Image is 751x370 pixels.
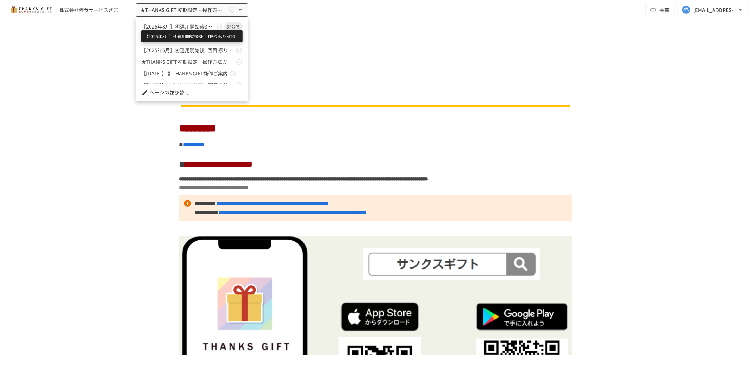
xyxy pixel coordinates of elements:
[141,58,234,66] span: ★THANKS GIFT 初期設定・操作方法ガイド
[141,35,234,42] span: 【[DATE]】⑤運用開始後振り返りミーティング
[141,81,234,89] span: 【[DATE]】② THANKS GIFTの運用方針と設計
[224,23,243,30] span: 非公開
[141,23,214,30] span: 【2025年8月】⑥運用開始後3回目振り返りMTG
[141,70,228,77] span: 【[DATE]】➂ THANKS GIFT操作ご案内
[136,87,248,98] li: ページの並び替え
[141,47,234,54] span: 【2025年6月】④運用開始後1回目 振り返りMTG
